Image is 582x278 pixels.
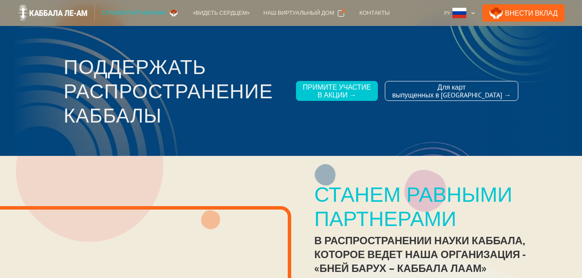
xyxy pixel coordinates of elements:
[352,4,397,22] a: Контакты
[441,4,479,22] div: Ру
[257,4,352,22] a: Наш виртуальный дом
[64,55,289,127] h3: Поддержать распространение каббалы
[296,81,378,101] a: Примите участиев акции →
[392,83,511,99] div: Для карт выпущенных в [GEOGRAPHIC_DATA] →
[186,4,257,22] a: «Видеть сердцем»
[385,81,518,101] a: Для картвыпущенных в [GEOGRAPHIC_DATA] →
[102,9,165,17] div: Станем партнерами
[303,83,371,99] div: Примите участие в акции →
[263,9,334,17] div: Наш виртуальный дом
[314,182,559,230] div: Станем равными партнерами
[314,234,559,275] div: в распространении науки каббала, которое ведет наша организация - «Бней Барух – Каббала лаАм»
[359,9,390,17] div: Контакты
[482,4,565,22] a: Внести Вклад
[95,4,186,22] a: Станем партнерами
[444,9,450,17] div: Ру
[193,9,250,17] div: «Видеть сердцем»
